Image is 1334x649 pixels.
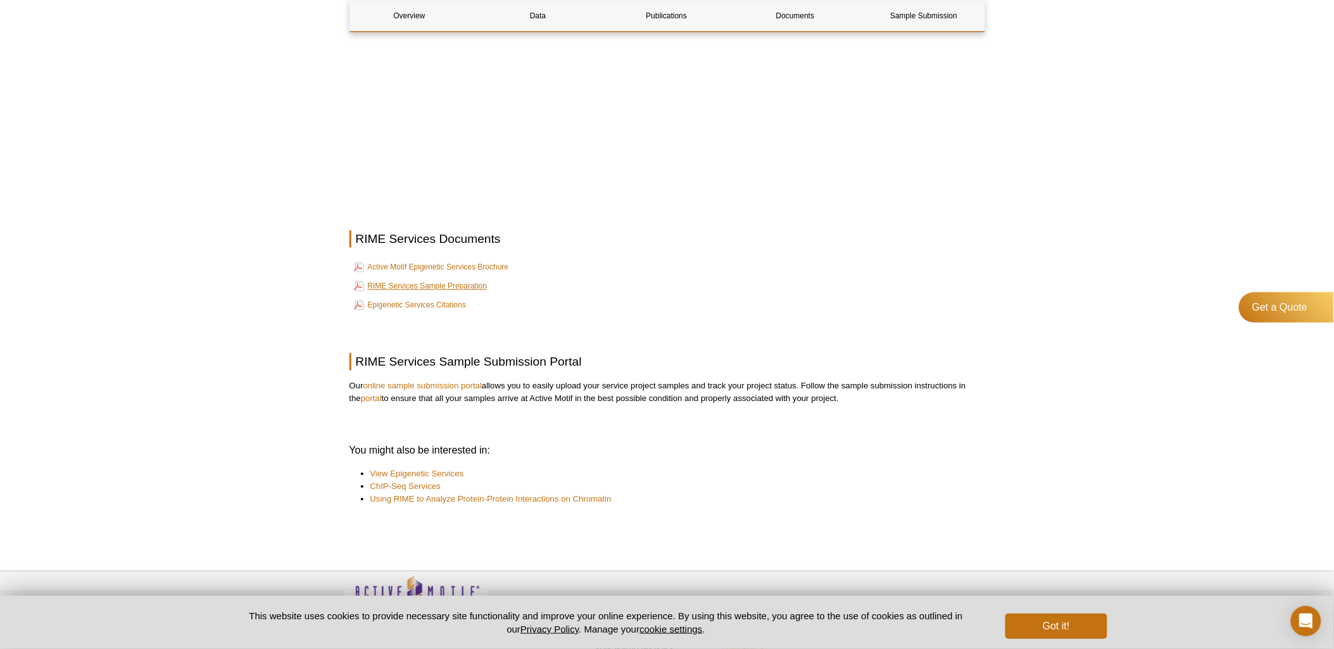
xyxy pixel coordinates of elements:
a: ChIP-Seq Services [370,480,441,493]
button: cookie settings [639,624,702,634]
a: RIME Services Sample Preparation [354,278,488,294]
a: online sample submission portal [363,381,482,390]
a: Active Motif Epigenetic Services Brochure [354,259,509,275]
a: Documents [736,1,855,31]
h3: You might also be interested in: [349,443,985,458]
a: Using RIME to Analyze Protein-Protein Interactions on Chromatin [370,493,612,505]
table: Click to Verify - This site chose Symantec SSL for secure e-commerce and confidential communicati... [850,593,945,621]
a: Privacy Policy [520,624,579,634]
p: This website uses cookies to provide necessary site functionality and improve your online experie... [227,609,985,636]
a: Overview [350,1,469,31]
a: Get a Quote [1239,292,1334,323]
h2: RIME Services Documents [349,230,985,247]
a: Publications [607,1,726,31]
a: Data [479,1,598,31]
p: Our allows you to easily upload your service project samples and track your project status. Follo... [349,380,985,405]
button: Got it! [1005,614,1107,639]
div: Open Intercom Messenger [1291,606,1321,636]
a: Epigenetic Services Citations [354,297,466,312]
img: Active Motif, [343,571,489,622]
a: portal [361,393,382,403]
a: View Epigenetic Services [370,467,464,480]
a: Sample Submission [864,1,983,31]
h2: RIME Services Sample Submission Portal [349,353,985,370]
